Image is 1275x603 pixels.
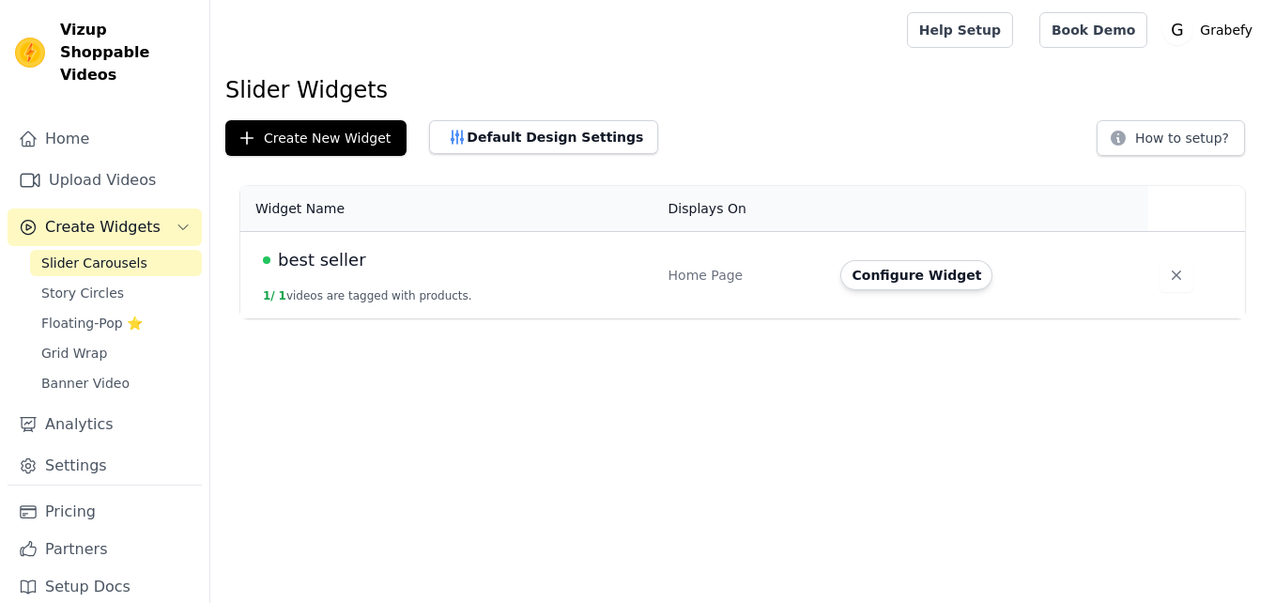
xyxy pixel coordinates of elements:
[1097,120,1245,156] button: How to setup?
[907,12,1013,48] a: Help Setup
[279,289,286,302] span: 1
[41,344,107,363] span: Grid Wrap
[263,289,275,302] span: 1 /
[8,209,202,246] button: Create Widgets
[8,447,202,485] a: Settings
[41,314,143,332] span: Floating-Pop ⭐
[429,120,658,154] button: Default Design Settings
[30,370,202,396] a: Banner Video
[30,340,202,366] a: Grid Wrap
[840,260,992,290] button: Configure Widget
[225,120,407,156] button: Create New Widget
[45,216,161,239] span: Create Widgets
[30,250,202,276] a: Slider Carousels
[1097,133,1245,151] a: How to setup?
[15,38,45,68] img: Vizup
[263,256,270,264] span: Live Published
[1162,13,1260,47] button: G Grabefy
[41,374,130,393] span: Banner Video
[278,247,366,273] span: best seller
[41,254,147,272] span: Slider Carousels
[8,531,202,568] a: Partners
[1160,258,1193,292] button: Delete widget
[263,288,472,303] button: 1/ 1videos are tagged with products.
[60,19,194,86] span: Vizup Shoppable Videos
[8,162,202,199] a: Upload Videos
[8,493,202,531] a: Pricing
[30,280,202,306] a: Story Circles
[41,284,124,302] span: Story Circles
[657,186,830,232] th: Displays On
[8,120,202,158] a: Home
[1039,12,1147,48] a: Book Demo
[240,186,657,232] th: Widget Name
[1172,21,1184,39] text: G
[1192,13,1260,47] p: Grabefy
[225,75,1260,105] h1: Slider Widgets
[8,406,202,443] a: Analytics
[30,310,202,336] a: Floating-Pop ⭐
[668,266,819,285] div: Home Page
